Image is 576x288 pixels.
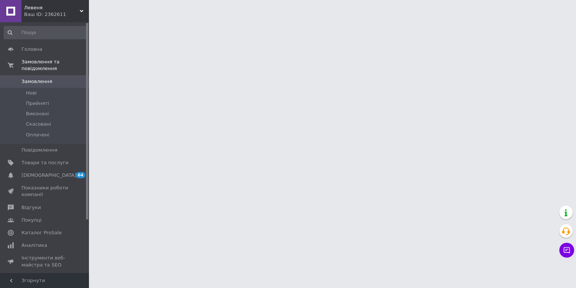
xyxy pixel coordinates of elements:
[26,110,49,117] span: Виконані
[26,100,49,107] span: Прийняті
[21,185,69,198] span: Показники роботи компанії
[21,78,52,85] span: Замовлення
[21,172,76,179] span: [DEMOGRAPHIC_DATA]
[21,229,62,236] span: Каталог ProSale
[21,204,41,211] span: Відгуки
[21,46,42,53] span: Головна
[26,90,37,96] span: Нові
[26,132,49,138] span: Оплачені
[26,121,51,128] span: Скасовані
[21,242,47,249] span: Аналітика
[21,147,57,153] span: Повідомлення
[24,4,80,11] span: Левеня
[21,159,69,166] span: Товари та послуги
[76,172,85,178] span: 64
[559,243,574,258] button: Чат з покупцем
[24,11,89,18] div: Ваш ID: 2362611
[21,255,69,268] span: Інструменти веб-майстра та SEO
[21,59,89,72] span: Замовлення та повідомлення
[21,217,42,224] span: Покупці
[4,26,87,39] input: Пошук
